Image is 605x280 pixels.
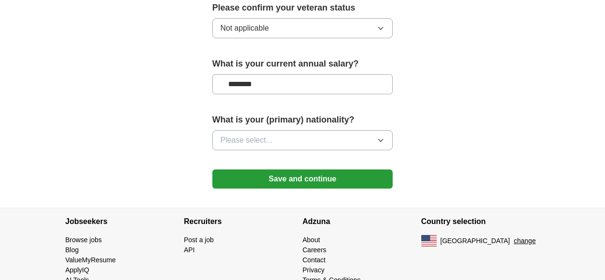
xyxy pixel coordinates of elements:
[212,169,393,189] button: Save and continue
[212,18,393,38] button: Not applicable
[212,130,393,150] button: Please select...
[184,246,195,254] a: API
[66,246,79,254] a: Blog
[303,246,327,254] a: Careers
[212,1,393,14] label: Please confirm your veteran status
[66,236,102,244] a: Browse jobs
[212,113,393,126] label: What is your (primary) nationality?
[184,236,214,244] a: Post a job
[421,208,540,235] h4: Country selection
[303,236,320,244] a: About
[303,256,326,264] a: Contact
[303,266,325,274] a: Privacy
[440,236,510,246] span: [GEOGRAPHIC_DATA]
[220,22,269,34] span: Not applicable
[212,57,393,70] label: What is your current annual salary?
[66,266,89,274] a: ApplyIQ
[66,256,116,264] a: ValueMyResume
[220,134,273,146] span: Please select...
[421,235,437,246] img: US flag
[514,236,536,246] button: change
